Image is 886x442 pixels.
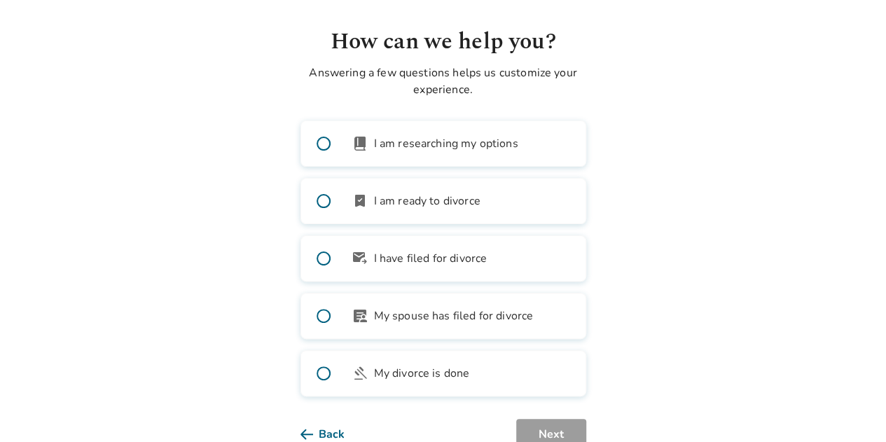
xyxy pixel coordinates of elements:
[816,375,886,442] iframe: Chat Widget
[374,365,470,382] span: My divorce is done
[300,25,586,59] h1: How can we help you?
[374,308,534,324] span: My spouse has filed for divorce
[300,64,586,98] p: Answering a few questions helps us customize your experience.
[352,250,368,267] span: outgoing_mail
[352,135,368,152] span: book_2
[352,365,368,382] span: gavel
[352,193,368,209] span: bookmark_check
[374,250,487,267] span: I have filed for divorce
[352,308,368,324] span: article_person
[374,193,480,209] span: I am ready to divorce
[374,135,518,152] span: I am researching my options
